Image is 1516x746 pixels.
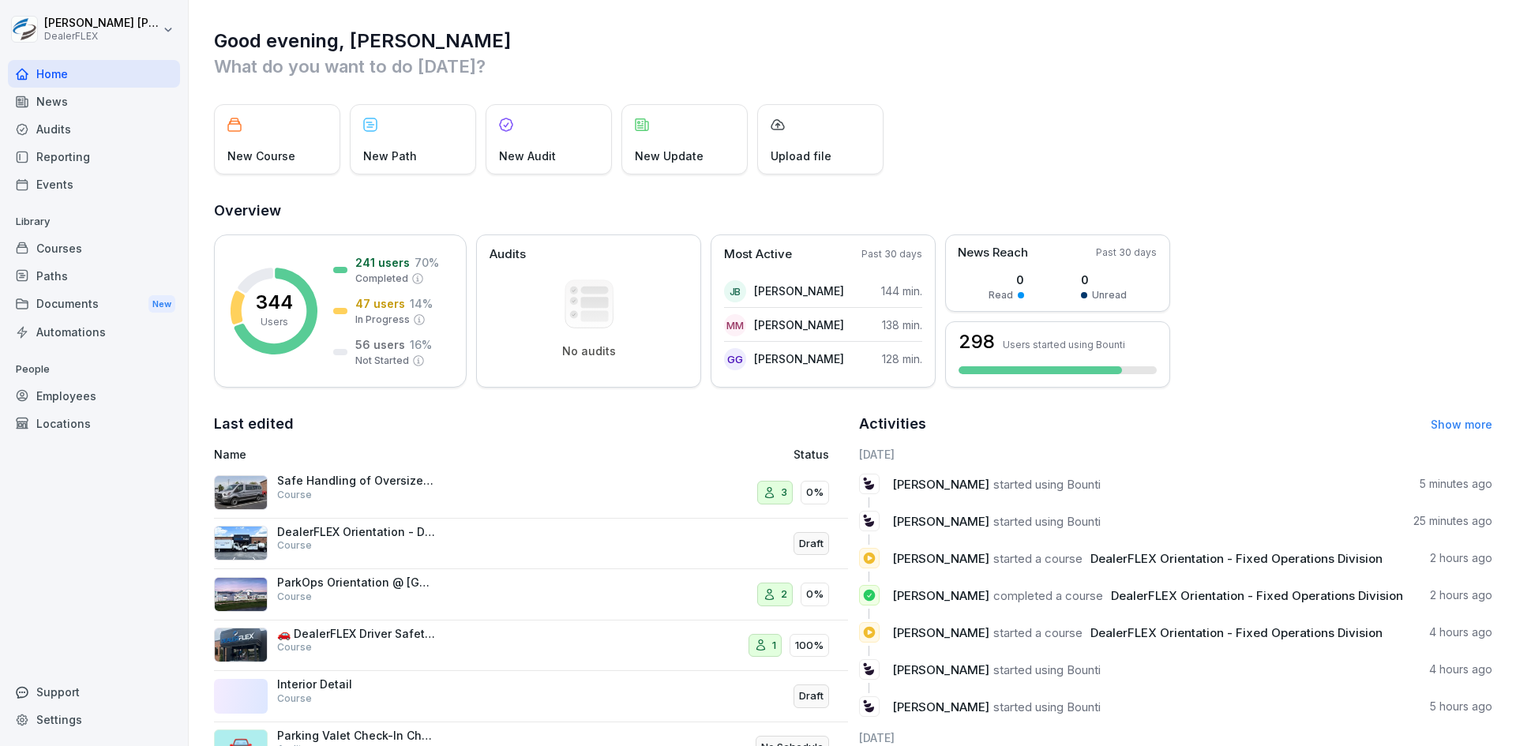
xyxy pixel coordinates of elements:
p: 25 minutes ago [1413,513,1492,529]
a: Courses [8,234,180,262]
p: 144 min. [881,283,922,299]
p: Draft [799,536,824,552]
p: No audits [562,344,616,358]
a: Settings [8,706,180,733]
p: 2 hours ago [1430,587,1492,603]
p: 2 [781,587,787,602]
p: 128 min. [882,351,922,367]
span: started a course [993,551,1083,566]
p: [PERSON_NAME] [PERSON_NAME] [44,17,159,30]
p: [PERSON_NAME] [754,283,844,299]
img: nnqojl1deux5lw6n86ll0x7s.png [214,577,268,612]
p: 0 [989,272,1024,288]
img: iylp24rw87ejcq0bh277qvmh.png [214,526,268,560]
p: Course [277,488,312,502]
span: [PERSON_NAME] [892,699,989,714]
p: DealerFLEX [44,31,159,42]
div: Events [8,171,180,198]
p: 2 hours ago [1430,550,1492,566]
p: Unread [1092,288,1127,302]
p: Users started using Bounti [1003,339,1125,351]
p: 138 min. [882,317,922,333]
a: Safe Handling of Oversized VehiclesCourse30% [214,467,848,519]
span: [PERSON_NAME] [892,625,989,640]
h2: Activities [859,413,926,435]
p: New Update [635,148,704,164]
p: Course [277,590,312,604]
span: DealerFLEX Orientation - Fixed Operations Division [1090,551,1383,566]
p: Upload file [771,148,831,164]
p: [PERSON_NAME] [754,351,844,367]
p: DealerFLEX Orientation - Detail Division [277,525,435,539]
p: Safe Handling of Oversized Vehicles [277,474,435,488]
p: Course [277,640,312,654]
span: [PERSON_NAME] [892,551,989,566]
a: 🚗 DealerFLEX Driver Safety Training & EvaluationCourse1100% [214,620,848,672]
a: Show more [1431,418,1492,431]
p: Read [989,288,1013,302]
a: Audits [8,115,180,143]
p: 16 % [410,336,432,353]
p: 4 hours ago [1429,624,1492,640]
p: 14 % [410,295,433,312]
a: Employees [8,382,180,410]
span: [PERSON_NAME] [892,662,989,677]
a: DealerFLEX Orientation - Detail DivisionCourseDraft [214,519,848,570]
p: New Audit [499,148,556,164]
p: Audits [490,246,526,264]
a: Home [8,60,180,88]
span: [PERSON_NAME] [892,477,989,492]
span: DealerFLEX Orientation - Fixed Operations Division [1090,625,1383,640]
span: started using Bounti [993,662,1101,677]
p: 0% [806,485,824,500]
h1: Good evening, [PERSON_NAME] [214,28,1492,54]
span: [PERSON_NAME] [892,514,989,529]
a: Locations [8,410,180,437]
p: People [8,357,180,382]
p: 0 [1081,272,1127,288]
p: Past 30 days [1096,246,1157,260]
p: Completed [355,272,408,286]
span: started using Bounti [993,477,1101,492]
a: Reporting [8,143,180,171]
div: MM [724,314,746,336]
a: ParkOps Orientation @ [GEOGRAPHIC_DATA]Course20% [214,569,848,620]
p: 344 [256,293,293,312]
a: Automations [8,318,180,346]
p: 4 hours ago [1429,662,1492,677]
p: New Course [227,148,295,164]
p: 0% [806,587,824,602]
span: started using Bounti [993,514,1101,529]
span: completed a course [993,588,1103,603]
p: Parking Valet Check-In Checklist [277,729,435,743]
h3: 298 [959,332,995,351]
a: Paths [8,262,180,290]
div: New [148,295,175,313]
p: Interior Detail [277,677,435,692]
p: Library [8,209,180,234]
p: Status [794,446,829,463]
span: started using Bounti [993,699,1101,714]
img: da8qswpfqixsakdmmzotmdit.png [214,628,268,662]
a: Interior DetailCourseDraft [214,671,848,722]
p: 241 users [355,254,410,271]
p: Users [261,315,288,329]
p: Not Started [355,354,409,368]
a: News [8,88,180,115]
span: [PERSON_NAME] [892,588,989,603]
p: Draft [799,688,824,704]
a: DocumentsNew [8,290,180,319]
p: 47 users [355,295,405,312]
p: ParkOps Orientation @ [GEOGRAPHIC_DATA] [277,575,435,590]
p: New Path [363,148,417,164]
p: Past 30 days [861,247,922,261]
p: 🚗 DealerFLEX Driver Safety Training & Evaluation [277,627,435,641]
